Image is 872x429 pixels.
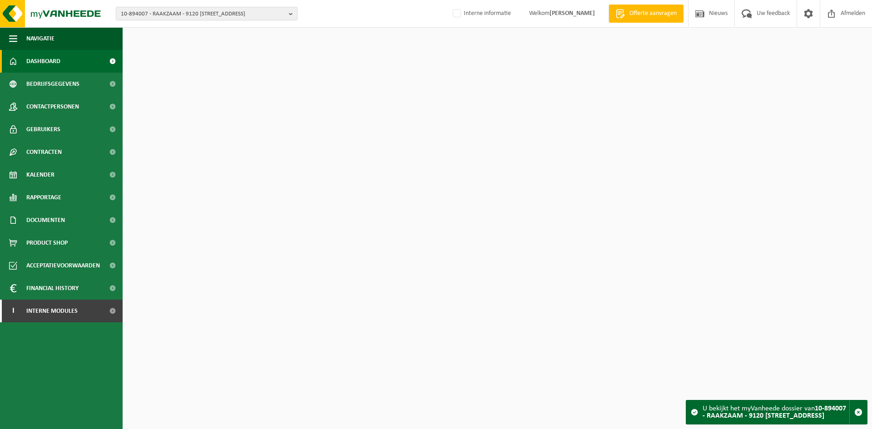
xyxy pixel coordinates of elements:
span: I [9,300,17,322]
a: Offerte aanvragen [609,5,684,23]
span: Rapportage [26,186,61,209]
span: Acceptatievoorwaarden [26,254,100,277]
label: Interne informatie [451,7,511,20]
div: U bekijkt het myVanheede dossier van [703,400,849,424]
span: 10-894007 - RAAKZAAM - 9120 [STREET_ADDRESS] [121,7,285,21]
span: Financial History [26,277,79,300]
button: 10-894007 - RAAKZAAM - 9120 [STREET_ADDRESS] [116,7,297,20]
span: Contactpersonen [26,95,79,118]
span: Interne modules [26,300,78,322]
strong: 10-894007 - RAAKZAAM - 9120 [STREET_ADDRESS] [703,405,846,419]
strong: [PERSON_NAME] [550,10,595,17]
span: Documenten [26,209,65,232]
span: Navigatie [26,27,54,50]
span: Kalender [26,163,54,186]
span: Gebruikers [26,118,60,141]
span: Contracten [26,141,62,163]
span: Product Shop [26,232,68,254]
span: Offerte aanvragen [627,9,679,18]
span: Bedrijfsgegevens [26,73,79,95]
span: Dashboard [26,50,60,73]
